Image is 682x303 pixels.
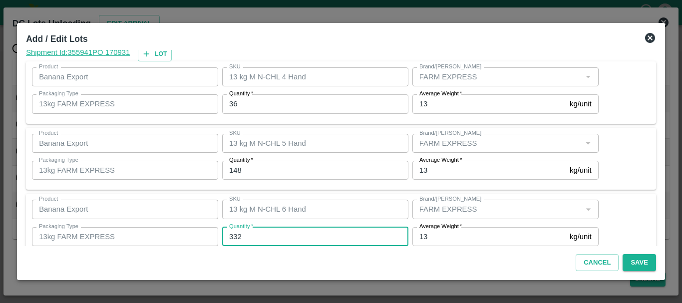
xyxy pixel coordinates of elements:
[229,63,241,71] label: SKU
[39,195,58,203] label: Product
[570,165,592,176] p: kg/unit
[415,70,579,83] input: Create Brand/Marka
[229,156,253,164] label: Quantity
[570,231,592,242] p: kg/unit
[229,223,253,231] label: Quantity
[26,47,130,61] a: Shipment Id:355941PO 170931
[39,156,78,164] label: Packaging Type
[138,47,172,61] button: Lot
[419,195,481,203] label: Brand/[PERSON_NAME]
[39,90,78,98] label: Packaging Type
[415,137,579,150] input: Create Brand/Marka
[419,223,462,231] label: Average Weight
[229,90,253,98] label: Quantity
[570,98,592,109] p: kg/unit
[26,34,87,44] b: Add / Edit Lots
[39,63,58,71] label: Product
[229,195,241,203] label: SKU
[623,254,656,272] button: Save
[419,129,481,137] label: Brand/[PERSON_NAME]
[39,223,78,231] label: Packaging Type
[229,129,241,137] label: SKU
[419,63,481,71] label: Brand/[PERSON_NAME]
[415,203,579,216] input: Create Brand/Marka
[576,254,619,272] button: Cancel
[419,156,462,164] label: Average Weight
[39,129,58,137] label: Product
[419,90,462,98] label: Average Weight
